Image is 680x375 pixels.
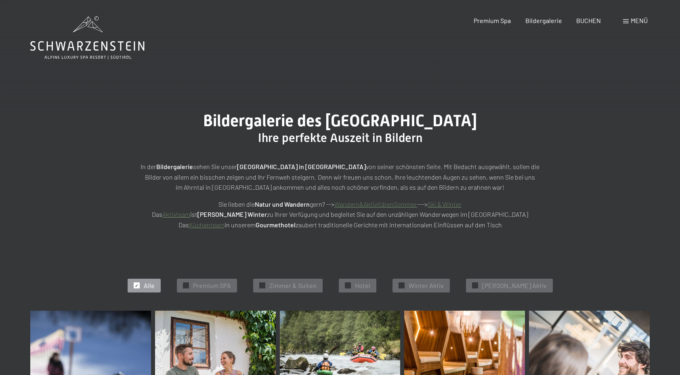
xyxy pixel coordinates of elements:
[162,210,190,218] a: Aktivteam
[193,281,231,290] span: Premium SPA
[409,281,444,290] span: Winter Aktiv
[197,210,267,218] strong: [PERSON_NAME] Winter
[256,221,296,229] strong: Gourmethotel
[135,283,138,288] span: ✓
[428,200,462,208] a: Ski & Winter
[138,199,542,230] p: Sie lieben die gern? --> ---> Das ist zu Ihrer Verfügung und begleitet Sie auf den unzähligen Wan...
[258,131,422,145] span: Ihre perfekte Auszeit in Bildern
[189,221,225,229] a: Küchenteam
[269,281,317,290] span: Zimmer & Suiten
[525,17,562,24] a: Bildergalerie
[156,163,193,170] strong: Bildergalerie
[474,17,511,24] a: Premium Spa
[237,163,366,170] strong: [GEOGRAPHIC_DATA] in [GEOGRAPHIC_DATA]
[260,283,264,288] span: ✓
[576,17,601,24] a: BUCHEN
[144,281,155,290] span: Alle
[473,283,476,288] span: ✓
[346,283,349,288] span: ✓
[334,200,417,208] a: Wandern&AktivitätenSommer
[355,281,370,290] span: Hotel
[138,161,542,193] p: In der sehen Sie unser von seiner schönsten Seite. Mit Bedacht ausgewählt, sollen die Bilder von ...
[482,281,547,290] span: [PERSON_NAME] Aktiv
[631,17,648,24] span: Menü
[255,200,310,208] strong: Natur und Wandern
[184,283,187,288] span: ✓
[400,283,403,288] span: ✓
[203,111,477,130] span: Bildergalerie des [GEOGRAPHIC_DATA]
